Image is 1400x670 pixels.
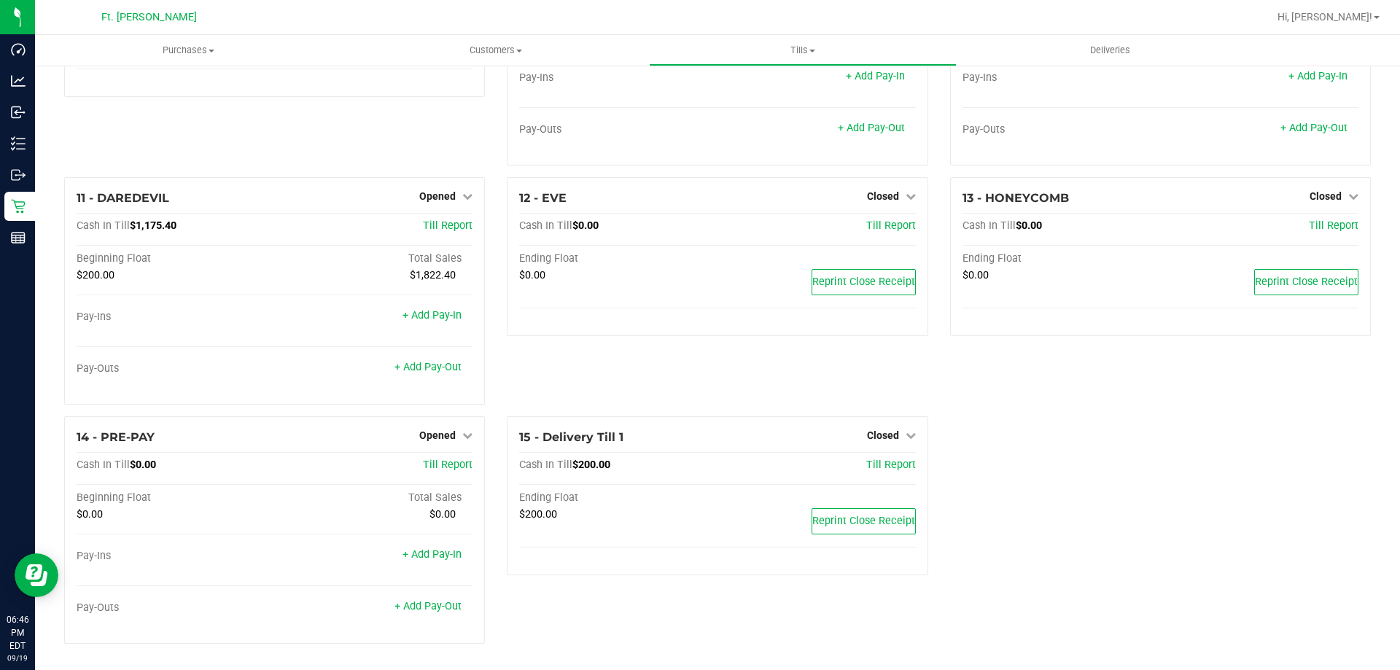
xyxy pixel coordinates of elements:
[77,430,155,444] span: 14 - PRE-PAY
[962,191,1069,205] span: 13 - HONEYCOMB
[77,252,275,265] div: Beginning Float
[519,252,717,265] div: Ending Float
[343,44,648,57] span: Customers
[812,276,915,288] span: Reprint Close Receipt
[519,269,545,281] span: $0.00
[1280,122,1347,134] a: + Add Pay-Out
[423,459,472,471] a: Till Report
[7,653,28,663] p: 09/19
[572,459,610,471] span: $200.00
[101,11,197,23] span: Ft. [PERSON_NAME]
[962,219,1016,232] span: Cash In Till
[867,190,899,202] span: Closed
[1255,276,1358,288] span: Reprint Close Receipt
[838,122,905,134] a: + Add Pay-Out
[846,70,905,82] a: + Add Pay-In
[812,508,916,534] button: Reprint Close Receipt
[649,35,956,66] a: Tills
[519,459,572,471] span: Cash In Till
[77,601,275,615] div: Pay-Outs
[1070,44,1150,57] span: Deliveries
[11,136,26,151] inline-svg: Inventory
[130,459,156,471] span: $0.00
[275,491,473,505] div: Total Sales
[11,42,26,57] inline-svg: Dashboard
[35,35,342,66] a: Purchases
[650,44,955,57] span: Tills
[35,44,342,57] span: Purchases
[1309,219,1358,232] a: Till Report
[1254,269,1358,295] button: Reprint Close Receipt
[519,491,717,505] div: Ending Float
[11,105,26,120] inline-svg: Inbound
[394,600,462,612] a: + Add Pay-Out
[15,553,58,597] iframe: Resource center
[402,548,462,561] a: + Add Pay-In
[419,429,456,441] span: Opened
[962,71,1161,85] div: Pay-Ins
[394,361,462,373] a: + Add Pay-Out
[1310,190,1342,202] span: Closed
[342,35,649,66] a: Customers
[429,508,456,521] span: $0.00
[130,219,176,232] span: $1,175.40
[77,491,275,505] div: Beginning Float
[519,71,717,85] div: Pay-Ins
[11,74,26,88] inline-svg: Analytics
[519,191,567,205] span: 12 - EVE
[1277,11,1372,23] span: Hi, [PERSON_NAME]!
[1288,70,1347,82] a: + Add Pay-In
[402,309,462,322] a: + Add Pay-In
[962,269,989,281] span: $0.00
[410,269,456,281] span: $1,822.40
[77,550,275,563] div: Pay-Ins
[77,269,114,281] span: $200.00
[77,311,275,324] div: Pay-Ins
[812,269,916,295] button: Reprint Close Receipt
[519,123,717,136] div: Pay-Outs
[519,430,623,444] span: 15 - Delivery Till 1
[77,191,169,205] span: 11 - DAREDEVIL
[11,168,26,182] inline-svg: Outbound
[866,219,916,232] a: Till Report
[11,230,26,245] inline-svg: Reports
[519,508,557,521] span: $200.00
[11,199,26,214] inline-svg: Retail
[77,459,130,471] span: Cash In Till
[957,35,1264,66] a: Deliveries
[1016,219,1042,232] span: $0.00
[77,219,130,232] span: Cash In Till
[962,252,1161,265] div: Ending Float
[867,429,899,441] span: Closed
[519,219,572,232] span: Cash In Till
[423,219,472,232] a: Till Report
[275,252,473,265] div: Total Sales
[77,362,275,375] div: Pay-Outs
[812,515,915,527] span: Reprint Close Receipt
[419,190,456,202] span: Opened
[77,508,103,521] span: $0.00
[962,123,1161,136] div: Pay-Outs
[572,219,599,232] span: $0.00
[866,459,916,471] a: Till Report
[7,613,28,653] p: 06:46 PM EDT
